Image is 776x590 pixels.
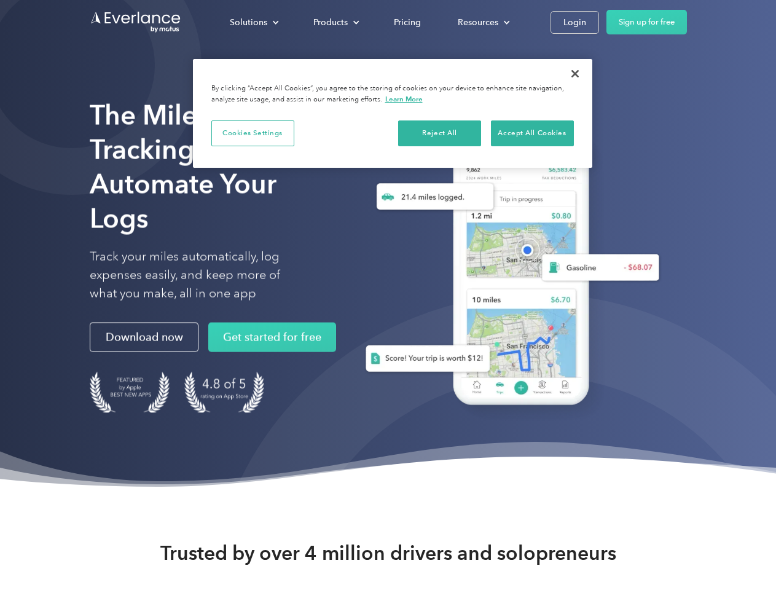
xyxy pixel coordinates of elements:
div: Resources [458,15,498,30]
p: Track your miles automatically, log expenses easily, and keep more of what you make, all in one app [90,248,309,303]
div: Products [313,15,348,30]
a: Pricing [382,12,433,33]
button: Cookies Settings [211,120,294,146]
a: Sign up for free [606,10,687,34]
div: Resources [445,12,520,33]
a: Go to homepage [90,10,182,34]
div: By clicking “Accept All Cookies”, you agree to the storing of cookies on your device to enhance s... [211,84,574,105]
strong: Trusted by over 4 million drivers and solopreneurs [160,541,616,565]
img: Everlance, mileage tracker app, expense tracking app [346,117,669,423]
img: 4.9 out of 5 stars on the app store [184,372,264,413]
div: Privacy [193,59,592,168]
div: Pricing [394,15,421,30]
div: Products [301,12,369,33]
button: Close [562,60,589,87]
button: Accept All Cookies [491,120,574,146]
div: Login [563,15,586,30]
a: Get started for free [208,323,336,352]
button: Reject All [398,120,481,146]
div: Cookie banner [193,59,592,168]
a: Login [551,11,599,34]
div: Solutions [218,12,289,33]
div: Solutions [230,15,267,30]
img: Badge for Featured by Apple Best New Apps [90,372,170,413]
a: Download now [90,323,198,352]
a: More information about your privacy, opens in a new tab [385,95,423,103]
